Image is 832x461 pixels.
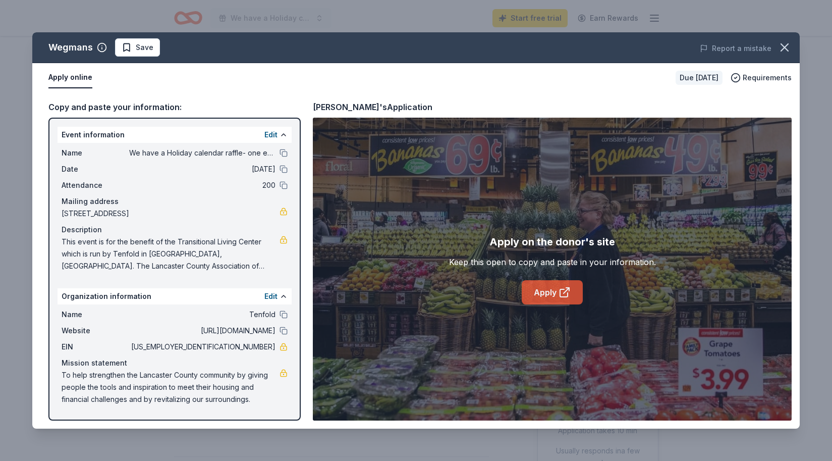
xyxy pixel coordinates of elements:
span: To help strengthen the Lancaster County community by giving people the tools and inspiration to m... [62,369,280,405]
button: Report a mistake [700,42,771,55]
span: Name [62,309,129,321]
span: [US_EMPLOYER_IDENTIFICATION_NUMBER] [129,341,275,353]
div: Keep this open to copy and paste in your information. [449,256,656,268]
button: Requirements [731,72,792,84]
div: Wegmans [48,39,93,56]
span: Date [62,163,129,175]
span: [STREET_ADDRESS] [62,208,280,220]
span: This event is for the benefit of the Transitional Living Center which is run by Tenfold in [GEOGR... [62,236,280,272]
span: [DATE] [129,163,275,175]
span: Attendance [62,179,129,191]
span: Requirements [743,72,792,84]
div: Apply on the donor's site [489,234,615,250]
a: Apply [522,280,583,304]
div: Due [DATE] [676,71,723,85]
span: EIN [62,341,129,353]
div: Copy and paste your information: [48,100,301,114]
div: Mission statement [62,357,288,369]
button: Edit [264,129,278,141]
span: Name [62,147,129,159]
span: 200 [129,179,275,191]
span: Save [136,41,153,54]
span: We have a Holiday calendar raffle- one each day of December [129,147,275,159]
div: [PERSON_NAME]'s Application [313,100,432,114]
div: Description [62,224,288,236]
div: Event information [58,127,292,143]
button: Save [115,38,160,57]
span: [URL][DOMAIN_NAME] [129,325,275,337]
div: Mailing address [62,195,288,208]
span: Tenfold [129,309,275,321]
button: Apply online [48,67,92,88]
span: Website [62,325,129,337]
button: Edit [264,290,278,302]
div: Organization information [58,288,292,304]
